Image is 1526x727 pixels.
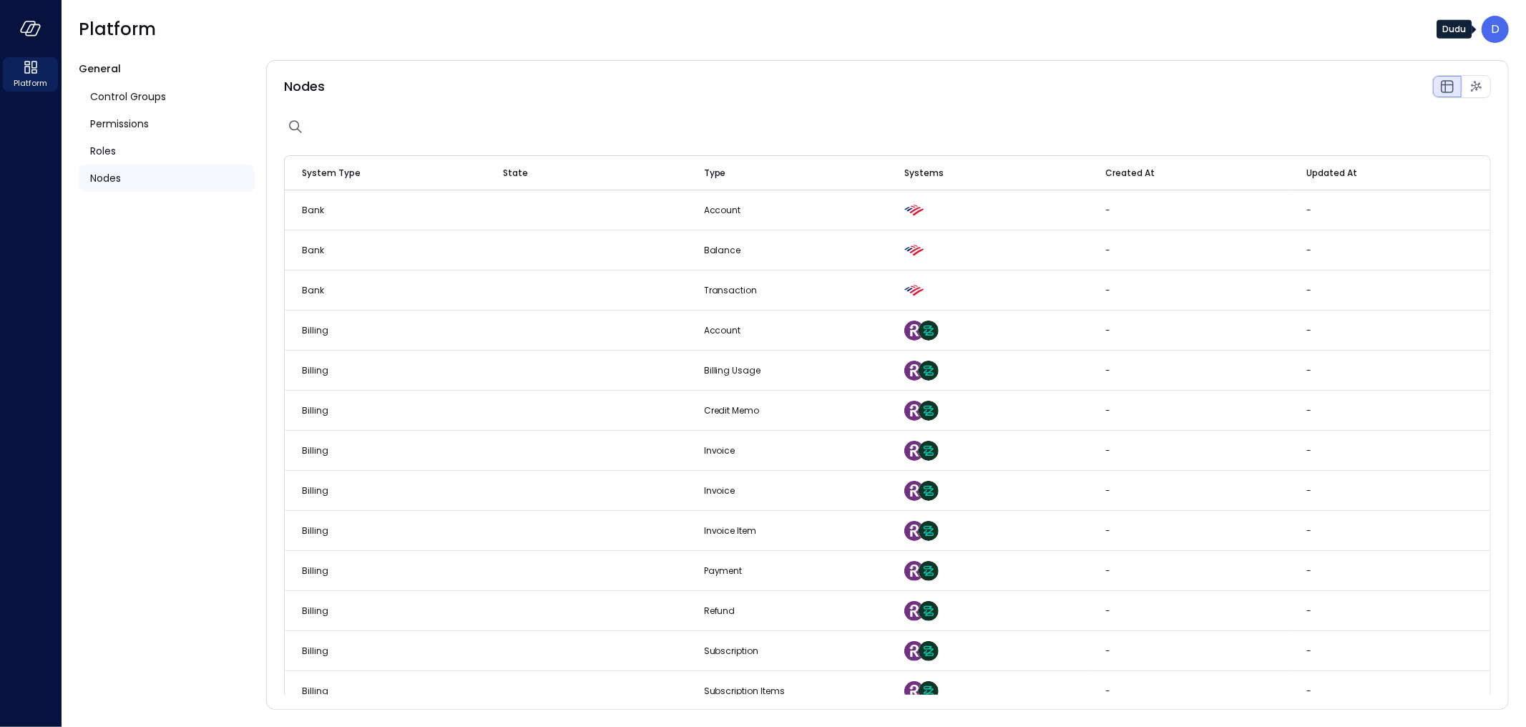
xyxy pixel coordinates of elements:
span: - [1105,324,1110,336]
img: integration-logo [904,481,924,501]
div: Zuora [924,481,939,501]
img: integration-logo [904,681,924,701]
span: Platform [79,18,156,41]
span: - [1306,324,1311,336]
span: - [1105,364,1110,376]
div: zuora_invoice_items [704,524,757,538]
span: Billing [302,364,328,376]
span: Billing [302,404,328,416]
span: - [1105,204,1110,216]
img: integration-logo [904,641,924,661]
span: - [1105,605,1110,617]
img: integration-logo [919,401,939,421]
div: bank_account [704,203,741,218]
img: integration-logo [904,200,924,220]
span: Roles [90,143,116,159]
div: Platform [3,57,58,92]
img: integration-logo [919,481,939,501]
span: System Type [302,166,361,180]
span: - [1105,244,1110,256]
span: Bank [302,244,324,256]
img: integration-logo [904,321,924,341]
div: zuora_invoice [704,484,735,498]
img: integration-logo [919,521,939,541]
div: Permissions [79,110,255,137]
div: Recurly [904,441,924,461]
span: - [1306,605,1311,617]
span: - [1306,364,1311,376]
div: List view [1439,78,1456,95]
span: Created At [1105,166,1155,180]
span: - [1105,685,1110,697]
span: Billing [302,605,328,617]
div: Zuora [924,441,939,461]
span: - [1105,404,1110,416]
div: zuora_subscription_items [704,684,786,698]
img: integration-logo [919,441,939,461]
div: billing_payment [704,564,743,578]
div: Recurly [904,521,924,541]
span: - [1306,404,1311,416]
div: billing_usage [704,363,761,378]
div: Zuora [924,521,939,541]
div: Recurly [904,321,924,341]
span: Nodes [90,170,121,186]
span: - [1105,284,1110,296]
div: billing_refund [704,604,735,618]
div: billing_credit_memo [704,404,760,418]
span: - [1306,204,1311,216]
img: integration-logo [904,521,924,541]
span: - [1306,645,1311,657]
img: integration-logo [919,561,939,581]
a: Nodes [79,165,255,192]
span: - [1105,444,1110,457]
span: Billing [302,685,328,697]
div: Recurly [904,681,924,701]
img: integration-logo [904,280,924,301]
span: Nodes [284,77,325,96]
div: Zuora [924,401,939,421]
div: Recurly [904,601,924,621]
span: - [1105,645,1110,657]
div: billing_invoice [704,444,735,458]
div: bank_balance [704,243,741,258]
div: Bank Of America [904,200,924,220]
span: Type [704,166,726,180]
div: Dudu [1482,16,1509,43]
div: Recurly [904,561,924,581]
img: integration-logo [919,641,939,661]
img: integration-logo [919,321,939,341]
img: integration-logo [904,441,924,461]
div: Zuora [924,681,939,701]
div: Graph view [1467,78,1485,95]
img: integration-logo [904,601,924,621]
img: integration-logo [919,681,939,701]
div: Zuora [924,641,939,661]
div: Control Groups [79,83,255,110]
span: - [1306,685,1311,697]
img: integration-logo [919,601,939,621]
a: Roles [79,137,255,165]
div: Zuora [924,561,939,581]
span: - [1306,484,1311,497]
div: Zuora [924,601,939,621]
span: Billing [302,645,328,657]
span: - [1306,284,1311,296]
img: integration-logo [919,361,939,381]
img: integration-logo [904,561,924,581]
span: Billing [302,444,328,457]
p: D [1491,21,1500,38]
img: integration-logo [904,361,924,381]
span: - [1306,565,1311,577]
div: Bank Of America [904,280,924,301]
span: Billing [302,484,328,497]
span: - [1306,524,1311,537]
span: Systems [904,166,944,180]
span: Bank [302,284,324,296]
span: Billing [302,324,328,336]
span: General [79,62,121,76]
div: Recurly [904,481,924,501]
div: Dudu [1437,20,1472,39]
